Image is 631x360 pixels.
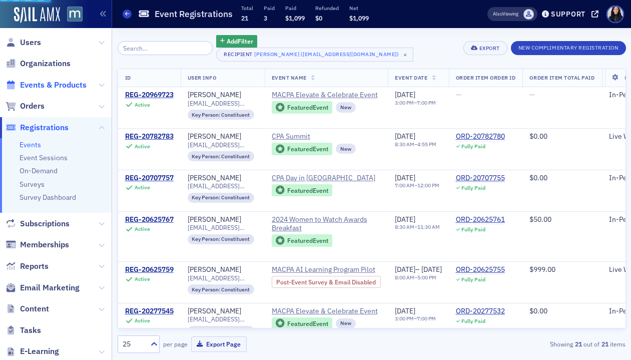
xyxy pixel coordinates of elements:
[191,336,247,352] button: Export Page
[395,223,414,230] time: 8:30 AM
[599,339,610,348] strong: 21
[287,188,328,193] div: Featured Event
[272,74,307,81] span: Event Name
[573,339,583,348] strong: 21
[188,132,241,141] a: [PERSON_NAME]
[20,193,76,202] a: Survey Dashboard
[6,218,70,229] a: Subscriptions
[395,265,415,274] span: [DATE]
[163,339,188,348] label: per page
[272,91,381,100] a: MACPA Elevate & Celebrate Event
[20,153,68,162] a: Event Sessions
[417,141,436,148] time: 4:55 PM
[529,265,555,274] span: $999.00
[123,339,145,349] div: 25
[118,41,213,55] input: Search…
[20,140,41,149] a: Events
[188,274,258,282] span: [EMAIL_ADDRESS][DOMAIN_NAME]
[272,234,333,247] div: Featured Event
[461,318,485,324] div: Fully Paid
[529,132,547,141] span: $0.00
[395,265,442,274] div: –
[395,74,427,81] span: Event Date
[20,80,87,91] span: Events & Products
[125,307,174,316] a: REG-20277545
[155,8,233,20] h1: Event Registrations
[20,166,58,175] a: On-Demand
[125,91,174,100] a: REG-20969723
[135,102,150,108] div: Active
[395,315,436,322] div: –
[479,46,500,51] div: Export
[6,261,49,272] a: Reports
[20,282,80,293] span: Email Marketing
[188,215,241,224] div: [PERSON_NAME]
[456,74,516,81] span: Order Item Order ID
[349,5,369,12] p: Net
[188,234,255,244] div: Key Person: Constituent
[188,326,255,336] div: Key Person: Constituent
[456,174,505,183] div: ORD-20707755
[272,174,375,183] span: CPA Day in Annapolis
[224,51,253,58] div: Recipient
[395,100,436,106] div: –
[20,325,41,336] span: Tasks
[188,182,258,190] span: [EMAIL_ADDRESS][DOMAIN_NAME]
[135,276,150,282] div: Active
[529,215,551,224] span: $50.00
[6,37,41,48] a: Users
[20,180,45,189] a: Surveys
[395,215,415,224] span: [DATE]
[395,315,414,322] time: 3:00 PM
[287,105,328,110] div: Featured Event
[6,239,69,250] a: Memberships
[254,49,399,59] div: [PERSON_NAME] ([EMAIL_ADDRESS][DOMAIN_NAME])
[6,282,80,293] a: Email Marketing
[188,110,255,120] div: Key Person: Constituent
[241,14,248,22] span: 21
[395,90,415,99] span: [DATE]
[456,307,505,316] a: ORD-20277532
[188,284,255,294] div: Key Person: Constituent
[60,7,83,24] a: View Homepage
[551,10,585,19] div: Support
[125,132,174,141] a: REG-20782783
[417,274,436,281] time: 5:00 PM
[272,143,333,155] div: Featured Event
[20,37,41,48] span: Users
[463,41,507,55] button: Export
[493,11,518,18] span: Viewing
[395,182,439,189] div: –
[421,265,442,274] span: [DATE]
[395,99,414,106] time: 3:00 PM
[20,261,49,272] span: Reports
[461,143,485,150] div: Fully Paid
[456,215,505,224] a: ORD-20625761
[272,307,378,316] span: MACPA Elevate & Celebrate Event
[417,223,440,230] time: 11:30 AM
[188,315,258,323] span: [EMAIL_ADDRESS][DOMAIN_NAME]
[529,306,547,315] span: $0.00
[349,14,369,22] span: $1,099
[188,91,241,100] a: [PERSON_NAME]
[461,185,485,191] div: Fully Paid
[272,174,381,183] a: CPA Day in [GEOGRAPHIC_DATA]
[336,318,356,328] div: New
[456,265,505,274] a: ORD-20625755
[272,265,381,274] a: MACPA AI Learning Program Pilot
[125,265,174,274] a: REG-20625759
[287,146,328,152] div: Featured Event
[6,122,69,133] a: Registrations
[529,173,547,182] span: $0.00
[272,132,363,141] span: CPA Summit
[216,35,257,48] button: AddFilter
[135,143,150,150] div: Active
[6,303,49,314] a: Content
[14,7,60,23] a: SailAMX
[20,303,49,314] span: Content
